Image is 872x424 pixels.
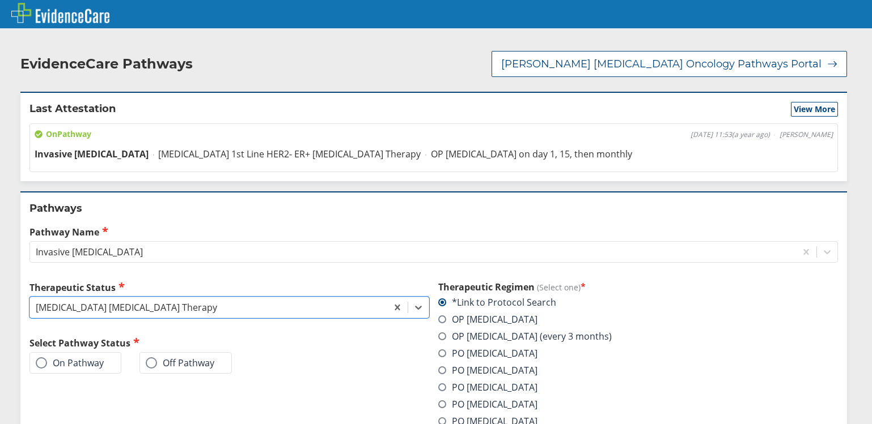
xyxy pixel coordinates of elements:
[780,130,833,139] span: [PERSON_NAME]
[537,282,581,293] span: (Select one)
[438,381,537,393] label: PO [MEDICAL_DATA]
[35,129,91,140] span: On Pathway
[438,296,556,309] label: *Link to Protocol Search
[431,148,632,160] span: OP [MEDICAL_DATA] on day 1, 15, then monthly
[36,357,104,369] label: On Pathway
[11,3,109,23] img: EvidenceCare
[20,55,193,72] h2: EvidenceCare Pathways
[791,102,838,117] button: View More
[438,364,537,376] label: PO [MEDICAL_DATA]
[438,281,838,293] h3: Therapeutic Regimen
[691,130,770,139] span: [DATE] 11:53 ( a year ago )
[438,398,537,410] label: PO [MEDICAL_DATA]
[29,281,429,294] label: Therapeutic Status
[29,102,116,117] h2: Last Attestation
[36,301,217,314] div: [MEDICAL_DATA] [MEDICAL_DATA] Therapy
[35,148,149,160] span: Invasive [MEDICAL_DATA]
[36,246,143,258] div: Invasive [MEDICAL_DATA]
[492,51,847,77] button: [PERSON_NAME] [MEDICAL_DATA] Oncology Pathways Portal
[794,104,835,115] span: View More
[146,357,214,369] label: Off Pathway
[438,347,537,359] label: PO [MEDICAL_DATA]
[158,148,421,160] span: [MEDICAL_DATA] 1st Line HER2- ER+ [MEDICAL_DATA] Therapy
[29,202,838,215] h2: Pathways
[438,313,537,326] label: OP [MEDICAL_DATA]
[501,57,822,71] span: [PERSON_NAME] [MEDICAL_DATA] Oncology Pathways Portal
[29,336,429,349] h2: Select Pathway Status
[438,330,612,342] label: OP [MEDICAL_DATA] (every 3 months)
[29,225,838,238] label: Pathway Name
